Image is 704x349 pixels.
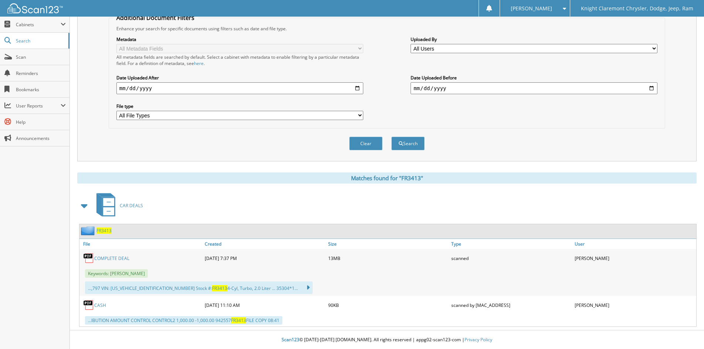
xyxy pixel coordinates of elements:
div: ...IBUTION AMOUNT CONTROL CONTROL2 1,000.00 -1,000.00 942557 FILE COPY 08:41 [85,316,282,325]
a: Type [449,239,573,249]
img: PDF.png [83,253,94,264]
a: CASH [94,302,106,308]
label: Date Uploaded After [116,75,363,81]
div: Enhance your search for specific documents using filters such as date and file type. [113,25,661,32]
div: 13MB [326,251,450,266]
span: CAR DEALS [120,202,143,209]
span: Knight Claremont Chrysler, Dodge, Jeep, Ram [581,6,693,11]
div: scanned [449,251,573,266]
label: File type [116,103,363,109]
div: © [DATE]-[DATE] [DOMAIN_NAME]. All rights reserved | appg02-scan123-com | [70,331,704,349]
div: [DATE] 11:10 AM [203,298,326,312]
span: [PERSON_NAME] [511,6,552,11]
span: Cabinets [16,21,61,28]
span: Search [16,38,65,44]
input: start [116,82,363,94]
a: Privacy Policy [465,336,492,343]
iframe: Chat Widget [667,314,704,349]
span: Scan123 [282,336,299,343]
div: scanned by [MAC_ADDRESS] [449,298,573,312]
button: Clear [349,137,382,150]
div: ...,797 VIN: [US_VEHICLE_IDENTIFICATION_NUMBER] Stock #: 4-Cyl, Turbo, 2.0 Liter ... 35304*1... [85,281,313,294]
span: Reminders [16,70,66,76]
img: scan123-logo-white.svg [7,3,63,13]
span: Keywords: [PERSON_NAME] [85,269,148,278]
div: [PERSON_NAME] [573,298,696,312]
img: folder2.png [81,226,96,235]
span: Bookmarks [16,86,66,93]
a: FR3413 [96,227,112,234]
a: CAR DEALS [92,191,143,220]
input: end [411,82,657,94]
span: FR3413 [231,317,246,324]
span: User Reports [16,103,61,109]
span: FR3413 [212,285,227,291]
a: COMPLETE DEAL [94,255,129,261]
span: Scan [16,54,66,60]
button: Search [391,137,425,150]
div: [DATE] 7:37 PM [203,251,326,266]
a: File [79,239,203,249]
label: Uploaded By [411,36,657,42]
div: [PERSON_NAME] [573,251,696,266]
label: Metadata [116,36,363,42]
img: PDF.png [83,300,94,311]
label: Date Uploaded Before [411,75,657,81]
span: Help [16,119,66,125]
a: Created [203,239,326,249]
a: Size [326,239,450,249]
a: here [194,60,204,66]
div: Matches found for "FR3413" [77,172,697,184]
span: Announcements [16,135,66,141]
div: 90KB [326,298,450,312]
div: All metadata fields are searched by default. Select a cabinet with metadata to enable filtering b... [116,54,363,66]
legend: Additional Document Filters [113,14,198,22]
a: User [573,239,696,249]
